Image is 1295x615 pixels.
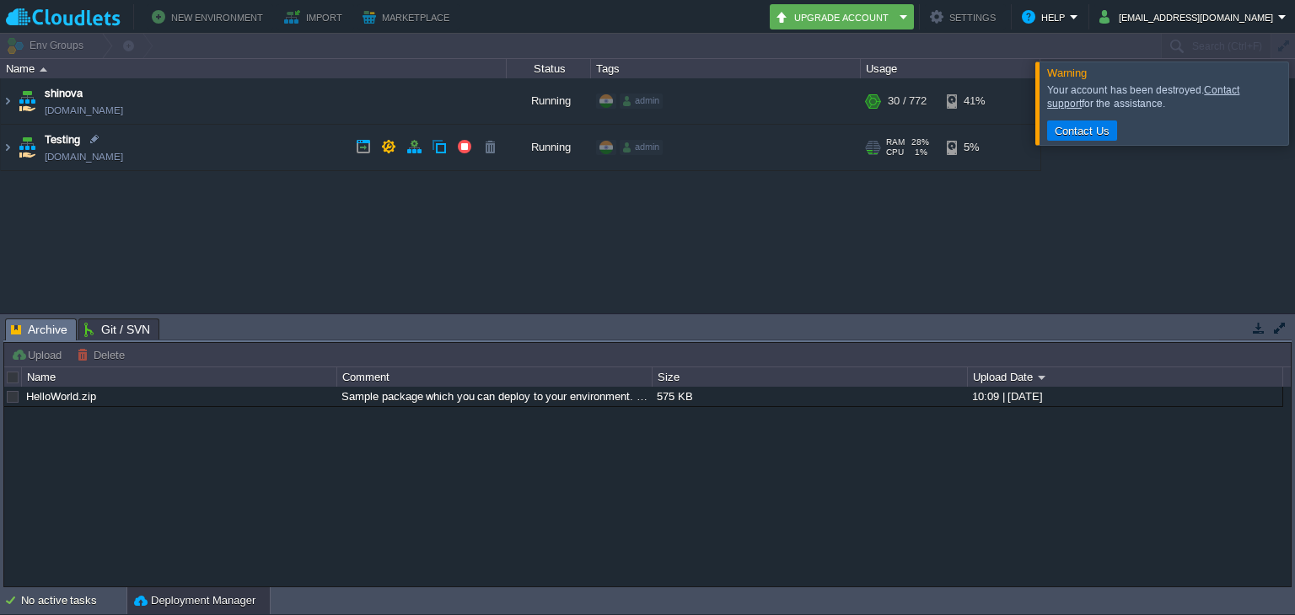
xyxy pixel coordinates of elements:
div: Name [2,59,506,78]
a: HelloWorld.zip [26,390,96,403]
div: Running [507,78,591,124]
div: Upload Date [969,367,1282,387]
button: Marketplace [363,7,454,27]
button: Deployment Manager [134,592,255,609]
span: 1% [911,147,927,158]
div: 5% [947,125,1002,170]
div: admin [620,94,663,109]
img: AMDAwAAAACH5BAEAAAAALAAAAAABAAEAAAICRAEAOw== [15,125,39,170]
div: Size [653,367,967,387]
span: Archive [11,319,67,340]
a: shinova [45,85,83,102]
button: Delete [77,347,130,362]
a: [DOMAIN_NAME] [45,102,123,119]
a: Testing [45,131,80,148]
button: Upload [11,347,67,362]
div: admin [620,140,663,155]
div: Tags [592,59,860,78]
div: No active tasks [21,587,126,614]
div: Usage [862,59,1040,78]
img: AMDAwAAAACH5BAEAAAAALAAAAAABAAEAAAICRAEAOw== [40,67,47,72]
img: AMDAwAAAACH5BAEAAAAALAAAAAABAAEAAAICRAEAOw== [15,78,39,124]
div: Status [508,59,590,78]
img: AMDAwAAAACH5BAEAAAAALAAAAAABAAEAAAICRAEAOw== [1,125,14,170]
img: Cloudlets [6,7,121,28]
button: Help [1022,7,1070,27]
div: 575 KB [653,387,966,406]
button: [EMAIL_ADDRESS][DOMAIN_NAME] [1099,7,1278,27]
span: CPU [886,147,904,158]
a: [DOMAIN_NAME] [45,148,123,165]
button: Contact Us [1050,123,1115,138]
img: AMDAwAAAACH5BAEAAAAALAAAAAABAAEAAAICRAEAOw== [1,78,14,124]
div: Running [507,125,591,170]
span: Warning [1047,67,1087,79]
span: RAM [886,137,905,147]
span: 28% [911,137,929,147]
div: Sample package which you can deploy to your environment. Feel free to delete and upload a package... [337,387,651,406]
div: 30 / 772 [888,78,927,124]
div: 10:09 | [DATE] [968,387,1282,406]
div: 41% [947,78,1002,124]
div: Your account has been destroyed. for the assistance. [1047,83,1284,110]
button: New Environment [152,7,268,27]
button: Import [284,7,347,27]
div: Name [23,367,336,387]
button: Settings [930,7,1001,27]
button: Upgrade Account [775,7,895,27]
div: Comment [338,367,652,387]
span: Git / SVN [84,319,150,340]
